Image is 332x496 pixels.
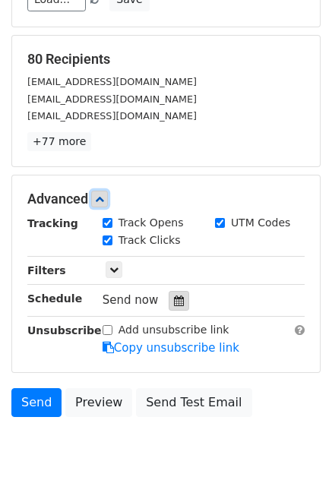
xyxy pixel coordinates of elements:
[27,132,91,151] a: +77 more
[27,264,66,276] strong: Filters
[65,388,132,417] a: Preview
[231,215,290,231] label: UTM Codes
[27,191,305,207] h5: Advanced
[11,388,62,417] a: Send
[103,293,159,307] span: Send now
[119,232,181,248] label: Track Clicks
[119,322,229,338] label: Add unsubscribe link
[27,93,197,105] small: [EMAIL_ADDRESS][DOMAIN_NAME]
[119,215,184,231] label: Track Opens
[27,217,78,229] strong: Tracking
[27,324,102,336] strong: Unsubscribe
[103,341,239,355] a: Copy unsubscribe link
[27,110,197,122] small: [EMAIL_ADDRESS][DOMAIN_NAME]
[136,388,251,417] a: Send Test Email
[256,423,332,496] iframe: Chat Widget
[27,292,82,305] strong: Schedule
[27,51,305,68] h5: 80 Recipients
[27,76,197,87] small: [EMAIL_ADDRESS][DOMAIN_NAME]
